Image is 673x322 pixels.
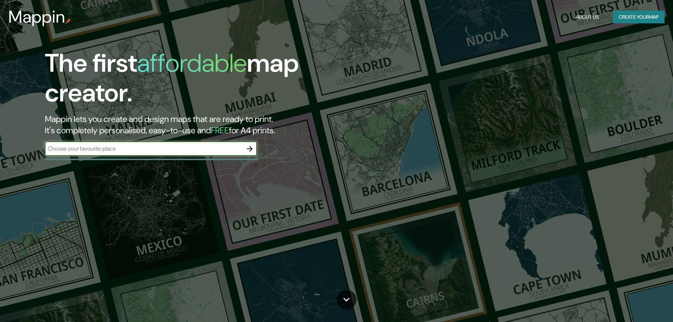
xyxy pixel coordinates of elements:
[211,125,229,136] h5: FREE
[65,18,71,24] img: mappin-pin
[45,145,243,153] input: Choose your favourite place
[8,7,65,27] h3: Mappin
[45,48,382,113] h1: The first map creator.
[45,113,382,136] h2: Mappin lets you create and design maps that are ready to print. It's completely personalised, eas...
[613,11,665,24] button: Create yourmap
[573,11,602,24] button: About Us
[137,47,247,80] h1: affordable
